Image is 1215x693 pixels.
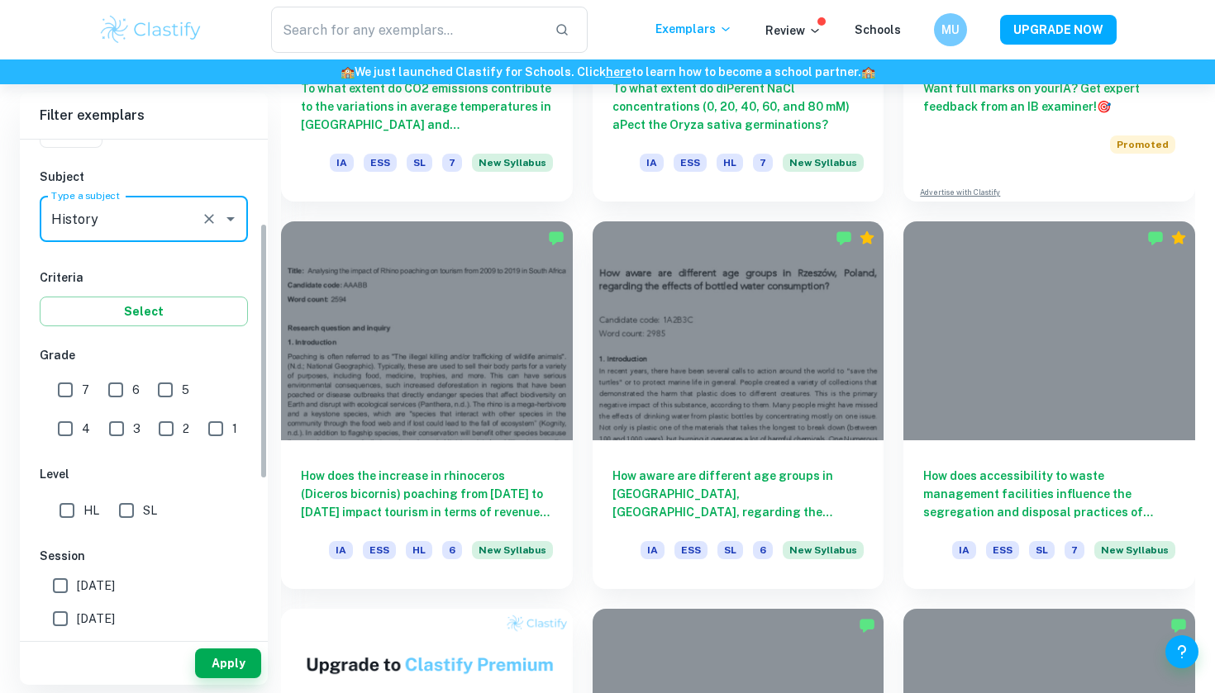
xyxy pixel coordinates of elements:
[232,420,237,438] span: 1
[861,65,875,78] span: 🏫
[1110,135,1175,154] span: Promoted
[941,21,960,39] h6: MU
[1094,541,1175,559] span: New Syllabus
[836,230,852,246] img: Marked
[281,221,573,588] a: How does the increase in rhinoceros (Diceros bicornis) poaching from [DATE] to [DATE] impact tour...
[40,268,248,287] h6: Criteria
[198,207,221,230] button: Clear
[472,154,553,172] span: New Syllabus
[83,501,99,520] span: HL
[40,547,248,565] h6: Session
[859,617,875,634] img: Marked
[859,230,875,246] div: Premium
[783,154,864,172] span: New Syllabus
[301,79,553,134] h6: To what extent do CO2 emissions contribute to the variations in average temperatures in [GEOGRAPH...
[1170,617,1187,634] img: Marked
[923,467,1175,521] h6: How does accessibility to waste management facilities influence the segregation and disposal prac...
[920,187,1000,198] a: Advertise with Clastify
[1170,230,1187,246] div: Premium
[51,188,120,202] label: Type a subject
[934,13,967,46] button: MU
[640,154,664,172] span: IA
[329,541,353,559] span: IA
[1065,541,1084,559] span: 7
[77,577,115,595] span: [DATE]
[40,297,248,326] button: Select
[472,541,553,559] span: New Syllabus
[765,21,822,40] p: Review
[98,13,203,46] img: Clastify logo
[442,154,462,172] span: 7
[1097,100,1111,113] span: 🎯
[986,541,1019,559] span: ESS
[330,154,354,172] span: IA
[3,63,1212,81] h6: We just launched Clastify for Schools. Click to learn how to become a school partner.
[548,230,565,246] img: Marked
[1094,541,1175,569] div: Starting from the May 2026 session, the ESS IA requirements have changed. We created this exempla...
[1147,230,1164,246] img: Marked
[183,420,189,438] span: 2
[182,381,189,399] span: 5
[82,420,90,438] span: 4
[753,541,773,559] span: 6
[903,221,1195,588] a: How does accessibility to waste management facilities influence the segregation and disposal prac...
[593,221,884,588] a: How aware are different age groups in [GEOGRAPHIC_DATA], [GEOGRAPHIC_DATA], regarding the effects...
[612,79,865,134] h6: To what extent do diPerent NaCl concentrations (0, 20, 40, 60, and 80 mM) aPect the Oryza sativa ...
[132,381,140,399] span: 6
[753,154,773,172] span: 7
[1029,541,1055,559] span: SL
[783,541,864,559] span: New Syllabus
[1165,635,1198,668] button: Help and Feedback
[219,207,242,230] button: Open
[855,23,901,36] a: Schools
[674,541,708,559] span: ESS
[783,154,864,182] div: Starting from the May 2026 session, the ESS IA requirements have changed. We created this exempla...
[406,541,432,559] span: HL
[301,467,553,521] h6: How does the increase in rhinoceros (Diceros bicornis) poaching from [DATE] to [DATE] impact tour...
[40,168,248,186] h6: Subject
[674,154,707,172] span: ESS
[717,154,743,172] span: HL
[143,501,157,520] span: SL
[195,648,261,678] button: Apply
[612,467,865,521] h6: How aware are different age groups in [GEOGRAPHIC_DATA], [GEOGRAPHIC_DATA], regarding the effects...
[1000,15,1117,45] button: UPGRADE NOW
[923,79,1175,116] h6: Want full marks on your IA ? Get expert feedback from an IB examiner!
[717,541,743,559] span: SL
[40,346,248,364] h6: Grade
[341,65,355,78] span: 🏫
[472,154,553,182] div: Starting from the May 2026 session, the ESS IA requirements have changed. We created this exempla...
[82,381,89,399] span: 7
[442,541,462,559] span: 6
[364,154,397,172] span: ESS
[472,541,553,569] div: Starting from the May 2026 session, the ESS IA requirements have changed. We created this exempla...
[407,154,432,172] span: SL
[40,465,248,483] h6: Level
[363,541,396,559] span: ESS
[20,93,268,139] h6: Filter exemplars
[783,541,864,569] div: Starting from the May 2026 session, the ESS IA requirements have changed. We created this exempla...
[606,65,631,78] a: here
[271,7,541,53] input: Search for any exemplars...
[133,420,141,438] span: 3
[641,541,665,559] span: IA
[655,20,732,38] p: Exemplars
[77,610,115,628] span: [DATE]
[952,541,976,559] span: IA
